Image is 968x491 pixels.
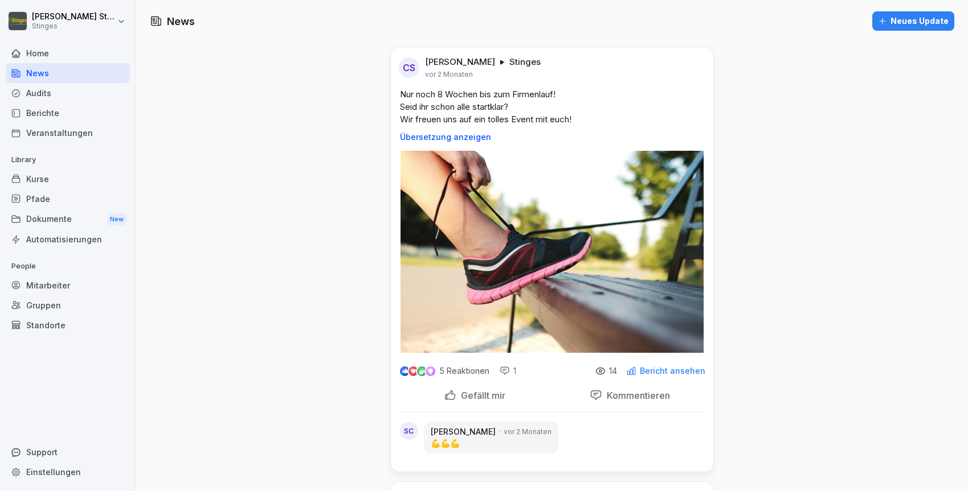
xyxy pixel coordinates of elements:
img: love [409,367,418,376]
a: Home [6,43,130,63]
div: Dokumente [6,209,130,230]
div: New [107,213,126,226]
a: Veranstaltungen [6,123,130,143]
p: Kommentieren [602,390,670,401]
p: Bericht ansehen [640,366,705,376]
img: inspiring [426,366,435,376]
div: CS [399,57,419,78]
button: Neues Update [872,11,954,31]
div: Neues Update [878,15,949,27]
p: vor 2 Monaten [425,70,473,79]
p: vor 2 Monaten [504,427,552,437]
a: Automatisierungen [6,229,130,249]
img: like [401,366,410,376]
p: 14 [609,366,617,376]
a: Berichte [6,103,130,123]
p: 💪💪💪 [431,438,552,449]
p: Nur noch 8 Wochen bis zum Firmenlauf! Seid ihr schon alle startklar? Wir freuen uns auf ein tolle... [400,88,704,126]
a: Kurse [6,169,130,189]
a: DokumenteNew [6,209,130,230]
p: People [6,257,130,275]
p: Stinges [509,56,541,68]
p: [PERSON_NAME] [431,426,496,438]
a: Mitarbeiter [6,275,130,295]
img: celebrate [417,366,427,376]
p: Gefällt mir [456,390,505,401]
div: Support [6,442,130,462]
p: Library [6,151,130,169]
a: Standorte [6,315,130,335]
a: Pfade [6,189,130,209]
a: News [6,63,130,83]
img: hmhalquelllpn4rx2exe94xy.png [401,151,704,353]
p: [PERSON_NAME] [425,56,495,68]
div: 1 [500,365,516,377]
a: Einstellungen [6,462,130,482]
a: Audits [6,83,130,103]
div: SC [400,422,418,440]
p: [PERSON_NAME] Stinges [32,12,115,22]
p: Übersetzung anzeigen [400,133,704,142]
p: 5 Reaktionen [440,366,489,376]
h1: News [167,14,195,29]
a: Gruppen [6,295,130,315]
p: Stinges [32,22,115,30]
